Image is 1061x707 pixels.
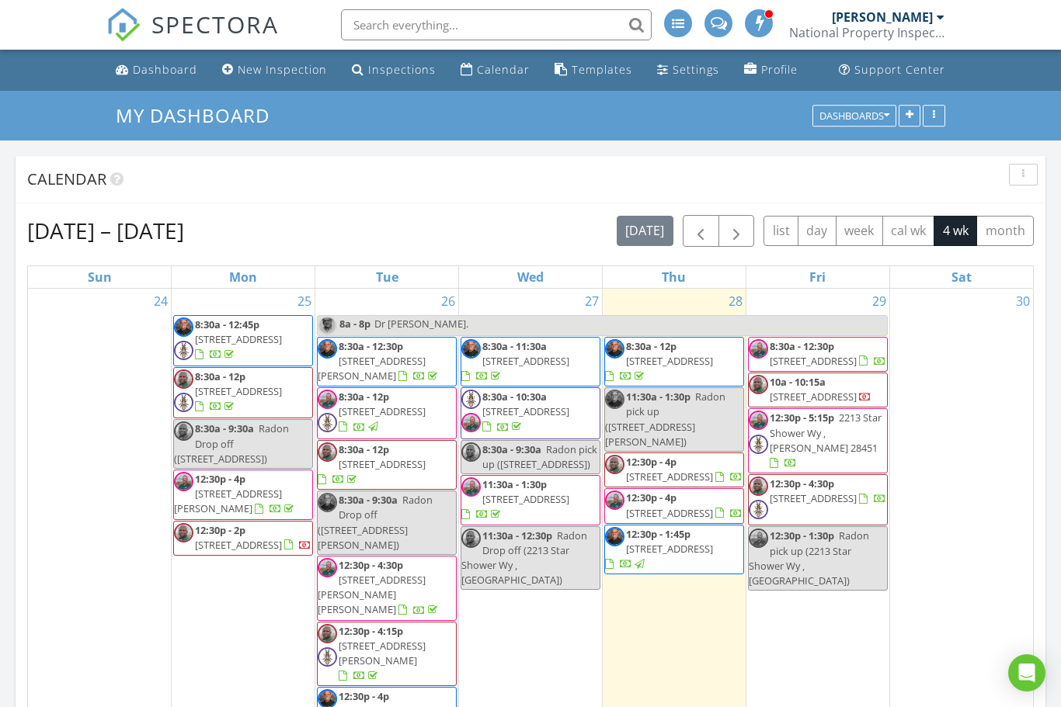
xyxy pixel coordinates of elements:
[770,477,834,490] span: 12:30p - 4:30p
[749,529,869,587] span: Radon pick up (2213 Star Shower Wy , [GEOGRAPHIC_DATA])
[651,56,725,85] a: Settings
[195,421,254,435] span: 8:30a - 9:30a
[174,369,193,389] img: screenshot_20230829_at_2.32.44_pm.png
[548,56,638,85] a: Templates
[339,316,371,335] span: 8a - 8p
[318,624,337,643] img: screenshot_20230829_at_2.32.44_pm.png
[318,339,440,383] a: 8:30a - 12:30p [STREET_ADDRESS][PERSON_NAME]
[738,56,804,85] a: Profile
[461,390,481,409] img: termitevectorillustration88588236.jpg
[626,455,743,483] a: 12:30p - 4p [STREET_ADDRESS]
[770,411,882,454] span: 2213 Star Shower Wy , [PERSON_NAME] 28451
[749,435,768,454] img: termitevectorillustration88588236.jpg
[819,110,889,121] div: Dashboards
[106,21,279,54] a: SPECTORA
[604,525,744,575] a: 12:30p - 1:45p [STREET_ADDRESS]
[318,339,337,359] img: micheal_1.jpg
[659,266,689,288] a: Thursday
[318,647,337,667] img: termitevectorillustration88588236.jpg
[174,472,193,491] img: dave_fox.jpg
[454,56,536,85] a: Calendar
[626,490,677,504] span: 12:30p - 4p
[605,390,624,409] img: micheal_1.jpg
[761,62,798,77] div: Profile
[318,493,433,552] span: Radon Drop off ([STREET_ADDRESS][PERSON_NAME])
[482,442,597,471] span: Radon pick up ([STREET_ADDRESS])
[318,558,440,617] a: 12:30p - 4:30p [STREET_ADDRESS][PERSON_NAME][PERSON_NAME]
[374,317,468,331] span: Dr [PERSON_NAME].
[604,337,744,387] a: 8:30a - 12p [STREET_ADDRESS]
[770,529,834,542] span: 12:30p - 1:30p
[764,216,798,246] button: list
[339,339,403,353] span: 8:30a - 12:30p
[174,341,193,360] img: termitevectorillustration88588236.jpg
[373,266,402,288] a: Tuesday
[770,411,882,470] a: 12:30p - 5:15p 2213 Star Shower Wy , [PERSON_NAME] 28451
[339,390,389,404] span: 8:30a - 12p
[339,624,403,638] span: 12:30p - 4:15p
[482,442,541,456] span: 8:30a - 9:30a
[461,339,481,359] img: micheal_1.jpg
[339,442,389,456] span: 8:30a - 12p
[770,491,857,505] span: [STREET_ADDRESS]
[461,387,600,438] a: 8:30a - 10:30a [STREET_ADDRESS]
[195,523,245,537] span: 12:30p - 2p
[85,266,115,288] a: Sunday
[626,390,691,404] span: 11:30a - 1:30p
[116,102,283,128] a: My Dashboard
[748,474,888,525] a: 12:30p - 4:30p [STREET_ADDRESS]
[238,62,327,77] div: New Inspection
[748,373,888,407] a: 10a - 10:15a [STREET_ADDRESS]
[317,440,457,490] a: 8:30a - 12p [STREET_ADDRESS]
[482,354,569,368] span: [STREET_ADDRESS]
[174,472,297,515] a: 12:30p - 4p [STREET_ADDRESS][PERSON_NAME]
[339,558,403,572] span: 12:30p - 4:30p
[27,215,184,246] h2: [DATE] – [DATE]
[174,487,282,515] span: [STREET_ADDRESS][PERSON_NAME]
[151,289,171,314] a: Go to August 24, 2025
[318,573,426,616] span: [STREET_ADDRESS][PERSON_NAME][PERSON_NAME]
[461,337,600,387] a: 8:30a - 11:30a [STREET_ADDRESS]
[318,558,337,577] img: dave_fox.jpg
[339,639,426,667] span: [STREET_ADDRESS][PERSON_NAME]
[216,56,333,85] a: New Inspection
[482,339,547,353] span: 8:30a - 11:30a
[317,556,457,621] a: 12:30p - 4:30p [STREET_ADDRESS][PERSON_NAME][PERSON_NAME]
[749,375,768,394] img: screenshot_20230829_at_2.32.44_pm.png
[770,477,886,505] a: 12:30p - 4:30p [STREET_ADDRESS]
[195,332,282,346] span: [STREET_ADDRESS]
[226,266,260,288] a: Monday
[749,529,768,548] img: dave_fox.jpg
[976,216,1034,246] button: month
[749,411,768,430] img: dave_fox.jpg
[749,477,768,496] img: screenshot_20230829_at_2.32.44_pm.png
[339,624,426,683] a: 12:30p - 4:15p [STREET_ADDRESS][PERSON_NAME]
[341,9,652,40] input: Search everything...
[318,413,337,432] img: termitevectorillustration88588236.jpg
[173,315,313,366] a: 8:30a - 12:45p [STREET_ADDRESS]
[438,289,458,314] a: Go to August 26, 2025
[461,413,481,432] img: dave_fox.jpg
[833,56,951,85] a: Support Center
[368,62,436,77] div: Inspections
[934,216,977,246] button: 4 wk
[626,339,677,353] span: 8:30a - 12p
[748,408,888,473] a: 12:30p - 5:15p 2213 Star Shower Wy , [PERSON_NAME] 28451
[106,8,141,42] img: The Best Home Inspection Software - Spectora
[318,316,337,335] img: image.jpg
[605,339,624,359] img: micheal_1.jpg
[789,25,944,40] div: National Property Inspections
[27,168,106,189] span: Calendar
[798,216,837,246] button: day
[605,455,624,474] img: screenshot_20230829_at_2.32.44_pm.png
[346,56,442,85] a: Inspections
[482,477,547,491] span: 11:30a - 1:30p
[339,404,426,418] span: [STREET_ADDRESS]
[626,470,713,483] span: [STREET_ADDRESS]
[673,62,719,77] div: Settings
[477,62,530,77] div: Calendar
[151,8,279,40] span: SPECTORA
[195,538,282,552] span: [STREET_ADDRESS]
[718,215,755,247] button: Next
[882,216,935,246] button: cal wk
